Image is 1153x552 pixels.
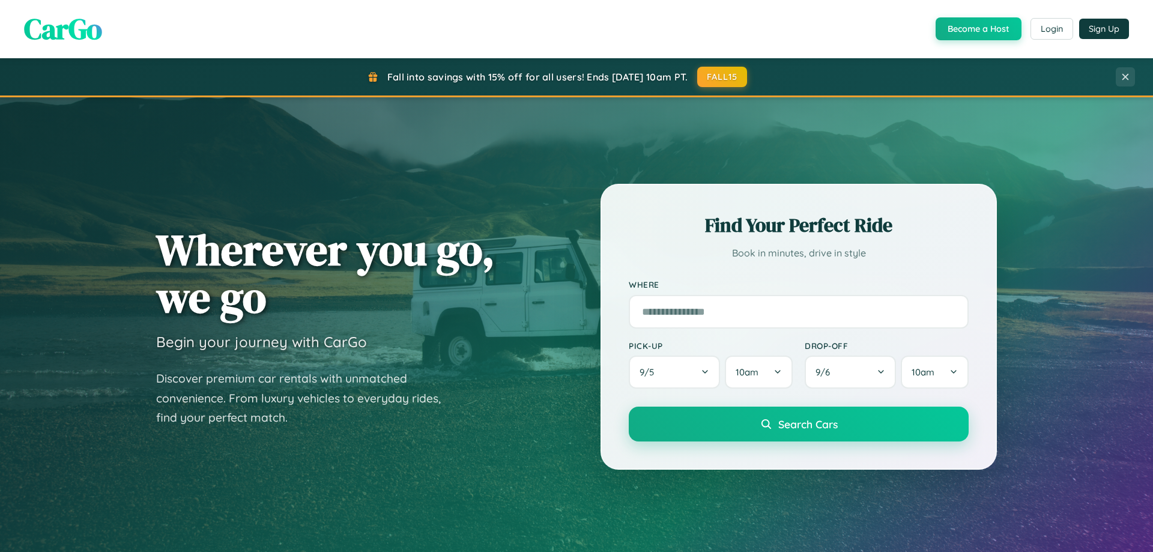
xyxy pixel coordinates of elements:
[778,417,838,431] span: Search Cars
[629,407,969,441] button: Search Cars
[912,366,934,378] span: 10am
[629,212,969,238] h2: Find Your Perfect Ride
[629,356,720,389] button: 9/5
[629,341,793,351] label: Pick-up
[901,356,969,389] button: 10am
[156,226,495,321] h1: Wherever you go, we go
[805,356,896,389] button: 9/6
[640,366,660,378] span: 9 / 5
[936,17,1021,40] button: Become a Host
[736,366,758,378] span: 10am
[725,356,793,389] button: 10am
[805,341,969,351] label: Drop-off
[156,333,367,351] h3: Begin your journey with CarGo
[156,369,456,428] p: Discover premium car rentals with unmatched convenience. From luxury vehicles to everyday rides, ...
[816,366,836,378] span: 9 / 6
[387,71,688,83] span: Fall into savings with 15% off for all users! Ends [DATE] 10am PT.
[629,280,969,290] label: Where
[1079,19,1129,39] button: Sign Up
[24,9,102,49] span: CarGo
[629,244,969,262] p: Book in minutes, drive in style
[697,67,748,87] button: FALL15
[1030,18,1073,40] button: Login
